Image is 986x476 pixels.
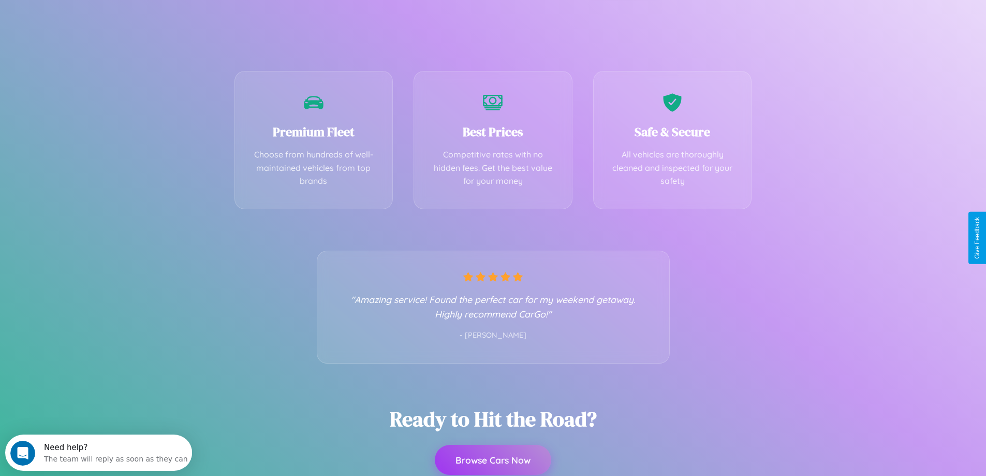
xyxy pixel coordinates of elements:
[10,441,35,466] iframe: Intercom live chat
[251,123,377,140] h3: Premium Fleet
[435,445,551,475] button: Browse Cars Now
[251,148,377,188] p: Choose from hundreds of well-maintained vehicles from top brands
[430,123,556,140] h3: Best Prices
[39,9,183,17] div: Need help?
[5,435,192,471] iframe: Intercom live chat discovery launcher
[609,148,736,188] p: All vehicles are thoroughly cleaned and inspected for your safety
[338,292,649,321] p: "Amazing service! Found the perfect car for my weekend getaway. Highly recommend CarGo!"
[4,4,193,33] div: Open Intercom Messenger
[338,329,649,342] p: - [PERSON_NAME]
[430,148,556,188] p: Competitive rates with no hidden fees. Get the best value for your money
[390,405,597,433] h2: Ready to Hit the Road?
[39,17,183,28] div: The team will reply as soon as they can
[609,123,736,140] h3: Safe & Secure
[974,217,981,259] div: Give Feedback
